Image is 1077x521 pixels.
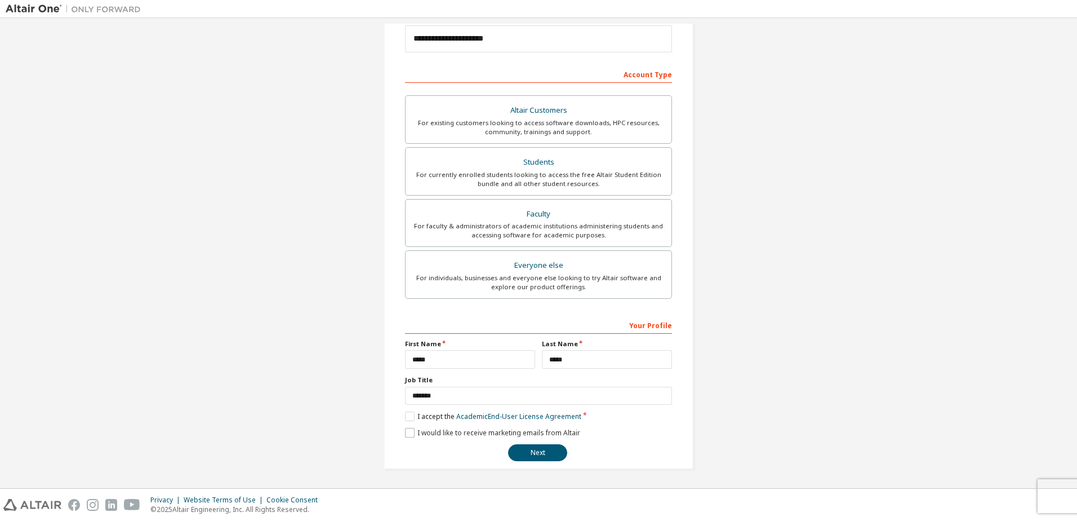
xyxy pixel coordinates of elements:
div: Faculty [412,206,665,222]
label: Job Title [405,376,672,385]
img: altair_logo.svg [3,499,61,511]
img: facebook.svg [68,499,80,511]
div: Cookie Consent [266,496,324,505]
div: Website Terms of Use [184,496,266,505]
label: I accept the [405,412,581,421]
div: For faculty & administrators of academic institutions administering students and accessing softwa... [412,222,665,240]
div: Students [412,154,665,170]
label: First Name [405,339,535,348]
div: Everyone else [412,258,665,273]
img: instagram.svg [87,499,99,511]
p: © 2025 Altair Engineering, Inc. All Rights Reserved. [150,505,324,514]
div: Altair Customers [412,103,665,118]
img: Altair One [6,3,146,15]
label: I would like to receive marketing emails from Altair [405,428,580,438]
button: Next [508,444,567,461]
div: For individuals, businesses and everyone else looking to try Altair software and explore our prod... [412,273,665,292]
img: youtube.svg [124,499,140,511]
a: Academic End-User License Agreement [456,412,581,421]
div: For currently enrolled students looking to access the free Altair Student Edition bundle and all ... [412,170,665,188]
div: Privacy [150,496,184,505]
div: For existing customers looking to access software downloads, HPC resources, community, trainings ... [412,118,665,136]
label: Last Name [542,339,672,348]
img: linkedin.svg [105,499,117,511]
div: Account Type [405,65,672,83]
div: Your Profile [405,316,672,334]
